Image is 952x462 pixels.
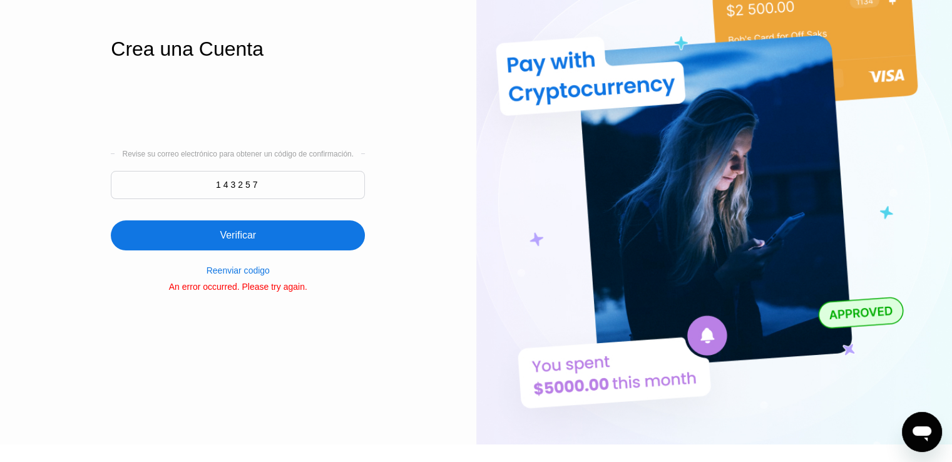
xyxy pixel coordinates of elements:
iframe: Botón para iniciar la ventana de mensajería [902,412,942,452]
input: 000000 [111,171,365,199]
div: Reenviar codigo [207,250,270,275]
div: Verificar [220,229,256,242]
div: Verificar [111,205,365,250]
div: Crea una Cuenta [111,38,365,61]
div: Reenviar codigo [207,265,270,275]
div: Revise su correo electrónico para obtener un código de confirmación. [122,150,354,158]
div: An error occurred. Please try again. [111,282,365,292]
